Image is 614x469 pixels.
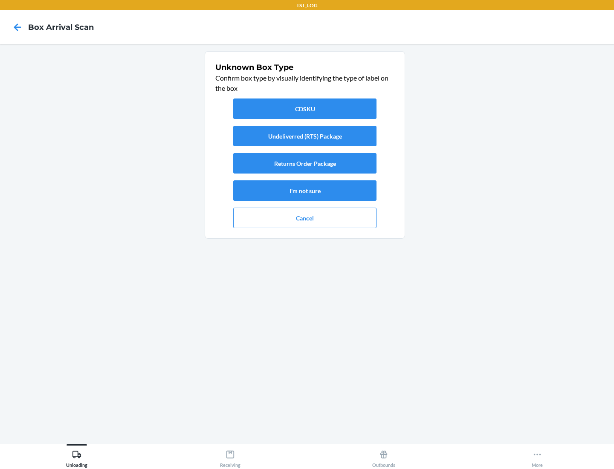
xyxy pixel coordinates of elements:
[233,153,377,174] button: Returns Order Package
[233,126,377,146] button: Undeliverred (RTS) Package
[233,98,377,119] button: CDSKU
[215,62,394,73] h1: Unknown Box Type
[532,446,543,468] div: More
[307,444,460,468] button: Outbounds
[233,208,377,228] button: Cancel
[215,73,394,93] p: Confirm box type by visually identifying the type of label on the box
[233,180,377,201] button: I'm not sure
[153,444,307,468] button: Receiving
[296,2,318,9] p: TST_LOG
[372,446,395,468] div: Outbounds
[460,444,614,468] button: More
[66,446,87,468] div: Unloading
[220,446,240,468] div: Receiving
[28,22,94,33] h4: Box Arrival Scan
